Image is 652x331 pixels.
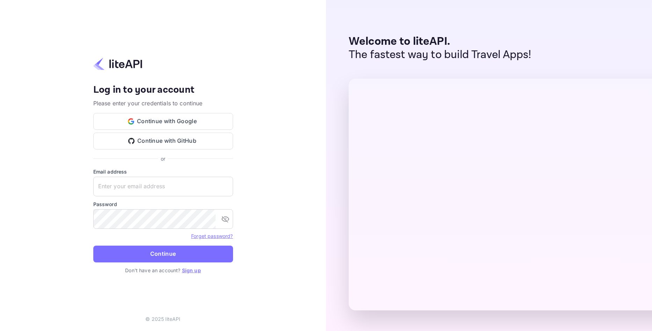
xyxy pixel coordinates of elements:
input: Enter your email address [93,177,233,196]
button: toggle password visibility [218,212,232,226]
a: Forget password? [191,233,233,239]
a: Sign up [182,267,201,273]
label: Password [93,200,233,208]
p: Welcome to liteAPI. [349,35,531,48]
button: Continue with GitHub [93,133,233,149]
p: © 2025 liteAPI [145,315,180,323]
p: Please enter your credentials to continue [93,99,233,107]
img: liteapi [93,57,142,71]
button: Continue with Google [93,113,233,130]
p: Don't have an account? [93,267,233,274]
a: Forget password? [191,232,233,239]
p: or [161,155,165,162]
label: Email address [93,168,233,175]
p: The fastest way to build Travel Apps! [349,48,531,62]
button: Continue [93,246,233,262]
h4: Log in to your account [93,84,233,96]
